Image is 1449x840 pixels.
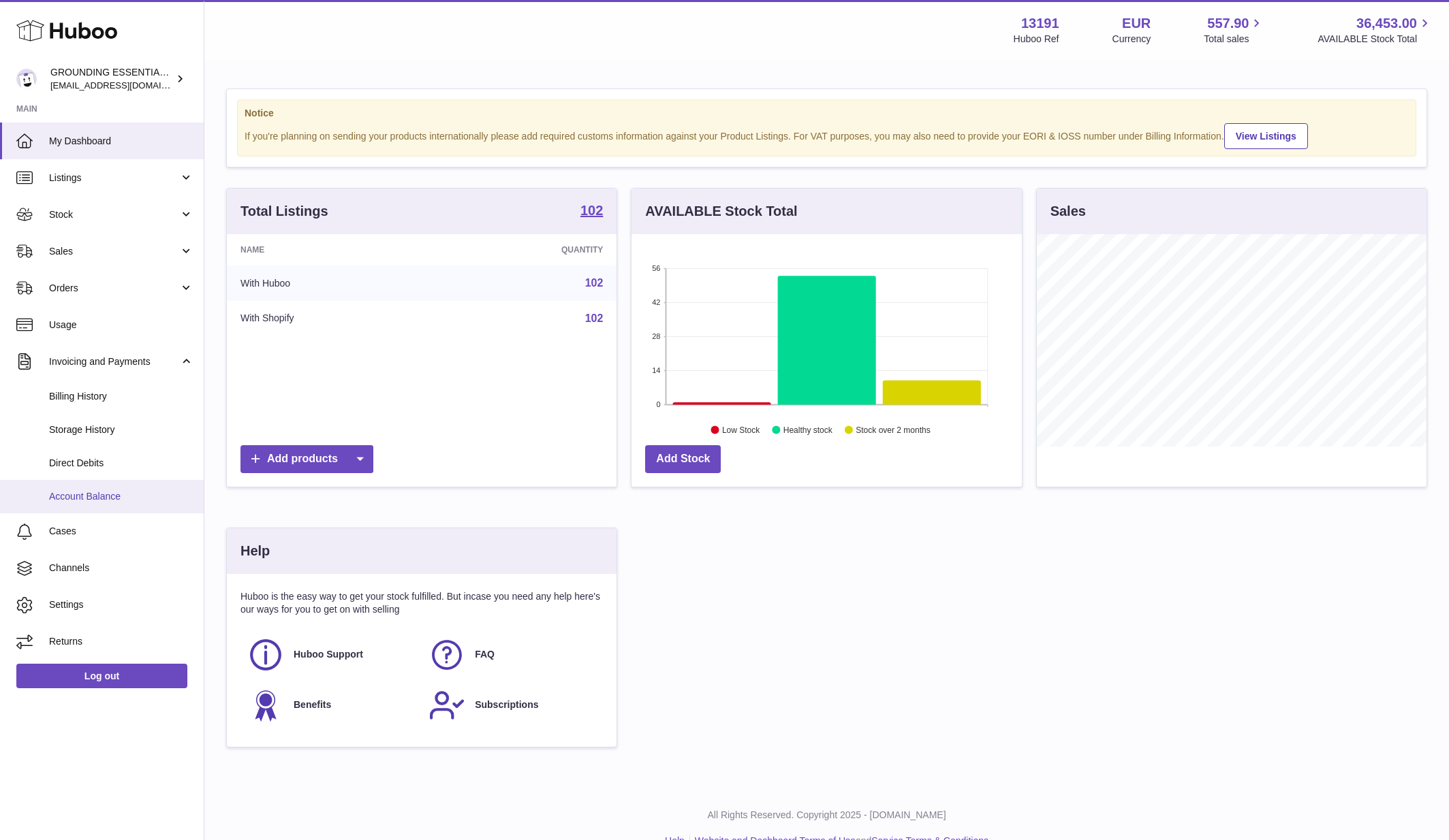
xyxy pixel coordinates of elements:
span: AVAILABLE Stock Total [1318,33,1433,46]
span: 36,453.00 [1356,14,1417,33]
h3: AVAILABLE Stock Total [645,202,797,221]
text: 28 [653,332,661,340]
div: Huboo Ref [1014,33,1059,46]
span: FAQ [475,648,495,661]
a: Benefits [247,687,415,724]
text: 14 [653,366,661,374]
span: Total sales [1204,33,1264,46]
a: 102 [580,204,603,220]
a: 36,453.00 AVAILABLE Stock Total [1318,14,1433,46]
span: Benefits [294,698,331,711]
a: FAQ [429,636,596,673]
th: Name [227,234,437,265]
span: 557.90 [1207,14,1249,33]
a: Subscriptions [429,687,596,724]
a: Log out [16,664,187,688]
span: Billing History [49,390,193,403]
td: With Huboo [227,265,437,301]
span: My Dashboard [49,135,193,148]
strong: 102 [580,204,603,217]
p: Huboo is the easy way to get your stock fulfilled. But incase you need any help here's our ways f... [240,590,603,616]
strong: 13191 [1021,14,1059,33]
a: 102 [585,277,604,289]
span: Storage History [49,423,193,436]
text: 0 [657,400,661,408]
a: View Listings [1224,123,1308,149]
a: Huboo Support [247,636,415,673]
a: Add products [240,445,373,473]
div: Currency [1112,33,1151,46]
text: Healthy stock [783,425,833,435]
span: Usage [49,319,193,332]
strong: EUR [1122,14,1151,33]
span: [EMAIL_ADDRESS][DOMAIN_NAME] [50,80,200,91]
span: Account Balance [49,490,193,503]
th: Quantity [437,234,617,265]
p: All Rights Reserved. Copyright 2025 - [DOMAIN_NAME] [215,809,1438,822]
span: Invoicing and Payments [49,355,179,368]
span: Direct Debits [49,457,193,470]
a: Add Stock [645,445,721,473]
span: Orders [49,282,179,295]
text: 56 [653,264,661,272]
span: Cases [49,525,193,538]
span: Listings [49,172,179,184]
span: Sales [49,245,179,258]
h3: Sales [1050,202,1086,221]
span: Subscriptions [475,698,538,711]
span: Huboo Support [294,648,363,661]
text: Stock over 2 months [856,425,931,435]
a: 102 [585,312,604,324]
span: Stock [49,208,179,221]
span: Channels [49,562,193,575]
h3: Total Listings [240,202,328,221]
a: 557.90 Total sales [1204,14,1264,46]
h3: Help [240,542,270,560]
strong: Notice [245,107,1409,120]
div: GROUNDING ESSENTIALS INTERNATIONAL SLU [50,66,173,92]
text: Low Stock [722,425,760,435]
text: 42 [653,298,661,306]
img: espenwkopperud@gmail.com [16,69,37,89]
div: If you're planning on sending your products internationally please add required customs informati... [245,121,1409,149]
span: Settings [49,598,193,611]
span: Returns [49,635,193,648]
td: With Shopify [227,301,437,336]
